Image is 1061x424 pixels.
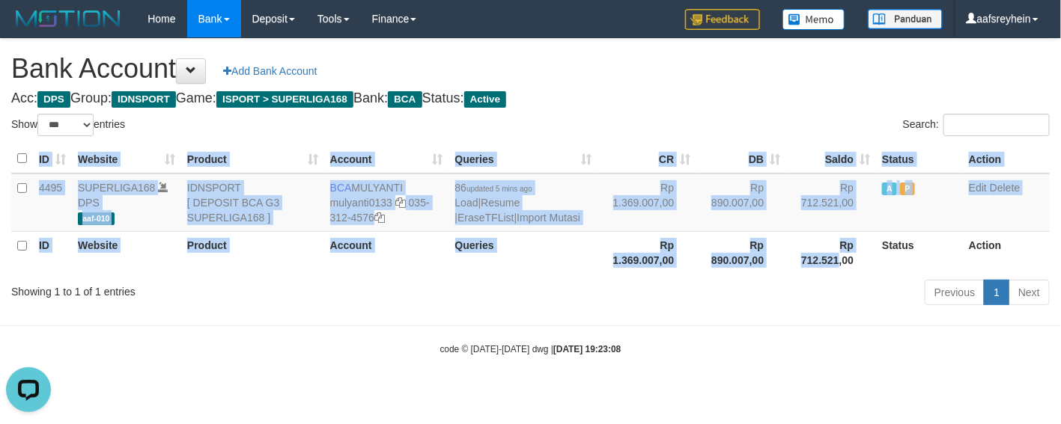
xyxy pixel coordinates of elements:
a: mulyanti0133 [330,197,392,209]
a: SUPERLIGA168 [78,182,156,194]
a: Delete [990,182,1020,194]
h4: Acc: Group: Game: Bank: Status: [11,91,1050,106]
th: Rp 890.007,00 [696,231,786,274]
span: 86 [455,182,532,194]
td: 4495 [33,173,72,232]
a: Edit [969,182,987,194]
th: ID: activate to sort column ascending [33,144,72,173]
small: code © [DATE]-[DATE] dwg | [440,344,621,354]
th: DB: activate to sort column ascending [696,144,786,173]
th: CR: activate to sort column ascending [598,144,696,173]
th: Account: activate to sort column ascending [324,144,449,173]
a: 1 [984,280,1009,305]
a: Import Mutasi [517,212,580,224]
a: Next [1009,280,1050,305]
a: Resume [481,197,520,209]
td: MULYANTI 035-312-4576 [324,173,449,232]
span: Active [882,182,897,195]
img: panduan.png [868,9,943,29]
span: aaf-010 [78,212,115,225]
label: Show entries [11,114,125,136]
th: Status [876,231,963,274]
span: DPS [37,91,70,108]
td: DPS [72,173,181,232]
h1: Bank Account [11,54,1050,84]
img: MOTION_logo.png [11,7,125,30]
span: ISPORT > SUPERLIGA168 [216,91,353,108]
th: Action [963,144,1050,173]
a: Previous [925,280,985,305]
th: Rp 1.369.007,00 [598,231,696,274]
th: Rp 712.521,00 [786,231,876,274]
span: BCA [388,91,422,108]
a: Copy mulyanti0133 to clipboard [395,197,406,209]
div: Showing 1 to 1 of 1 entries [11,278,431,299]
a: EraseTFList [457,212,514,224]
th: ID [33,231,72,274]
span: | | | [455,182,581,224]
th: Queries: activate to sort column ascending [449,144,598,173]
strong: [DATE] 19:23:08 [553,344,621,354]
th: Status [876,144,963,173]
span: Paused [900,182,915,195]
th: Product [181,231,324,274]
th: Account [324,231,449,274]
span: Active [464,91,507,108]
th: Queries [449,231,598,274]
th: Product: activate to sort column ascending [181,144,324,173]
button: Open LiveChat chat widget [6,6,51,51]
th: Website [72,231,181,274]
label: Search: [903,114,1050,136]
th: Website: activate to sort column ascending [72,144,181,173]
td: Rp 890.007,00 [696,173,786,232]
input: Search: [943,114,1050,136]
a: Load [455,197,478,209]
span: IDNSPORT [112,91,176,108]
th: Action [963,231,1050,274]
span: updated 5 mins ago [466,185,532,193]
select: Showentries [37,114,94,136]
th: Saldo: activate to sort column ascending [786,144,876,173]
a: Add Bank Account [213,58,326,84]
img: Button%20Memo.svg [782,9,845,30]
td: Rp 712.521,00 [786,173,876,232]
td: IDNSPORT [ DEPOSIT BCA G3 SUPERLIGA168 ] [181,173,324,232]
span: BCA [330,182,352,194]
img: Feedback.jpg [685,9,760,30]
a: Copy 0353124576 to clipboard [374,212,385,224]
td: Rp 1.369.007,00 [598,173,696,232]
